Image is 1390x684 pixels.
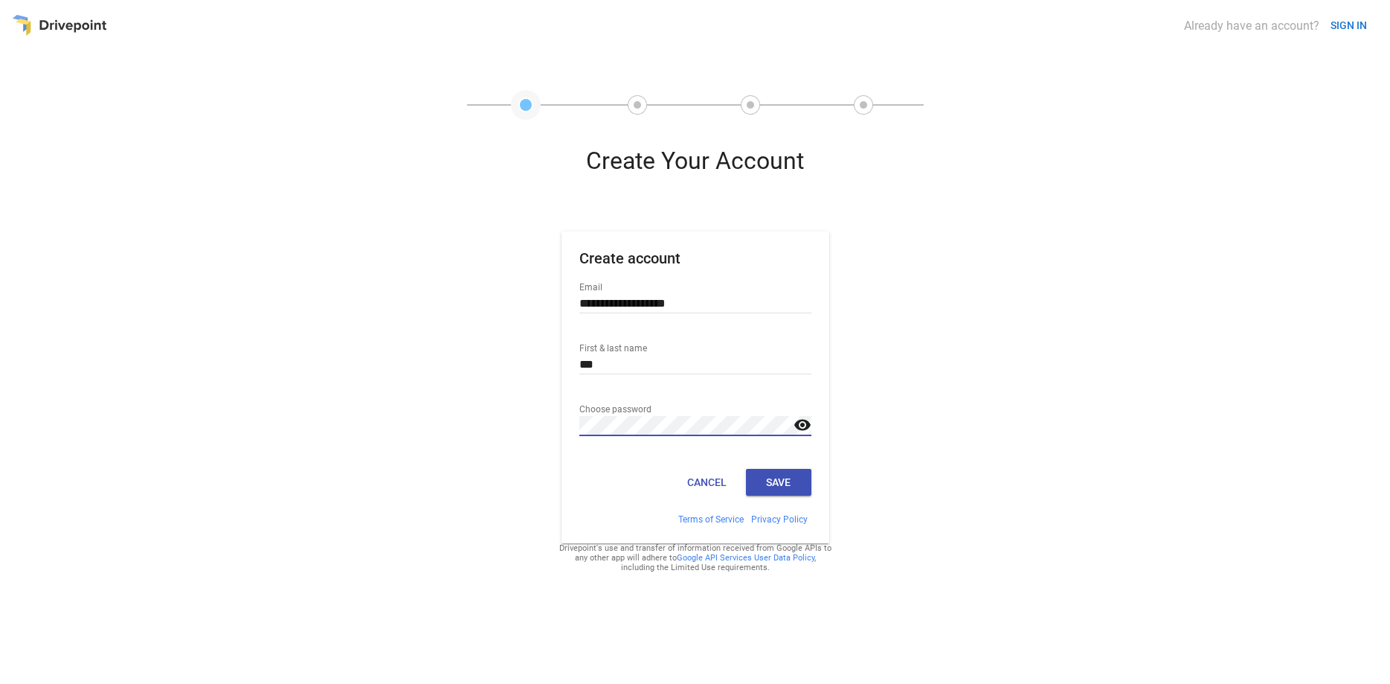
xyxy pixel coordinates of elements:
[559,543,832,572] div: Drivepoint's use and transfer of information received from Google APIs to any other app will adhe...
[517,147,874,187] div: Create Your Account
[746,469,811,496] button: Save
[579,249,811,279] h1: Create account
[677,553,814,563] a: Google API Services User Data Policy
[678,514,744,525] a: Terms of Service
[751,514,808,525] a: Privacy Policy
[675,469,740,496] button: Cancel
[1184,19,1319,33] div: Already have an account?
[1325,12,1373,39] button: SIGN IN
